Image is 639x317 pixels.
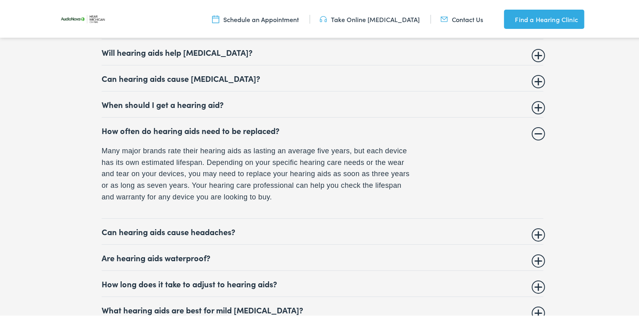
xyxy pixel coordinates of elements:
a: Contact Us [441,13,484,22]
img: utility icon [212,13,219,22]
p: Many major brands rate their hearing aids as lasting an average five years, but each device has i... [102,144,411,201]
a: Take Online [MEDICAL_DATA] [320,13,420,22]
summary: When should I get a hearing aid? [102,98,543,108]
img: utility icon [441,13,448,22]
img: utility icon [320,13,327,22]
summary: Are hearing aids waterproof? [102,251,543,261]
a: Schedule an Appointment [212,13,299,22]
summary: What hearing aids are best for mild [MEDICAL_DATA]? [102,303,543,313]
summary: How long does it take to adjust to hearing aids? [102,277,543,287]
a: Find a Hearing Clinic [504,8,584,27]
summary: Can hearing aids cause [MEDICAL_DATA]? [102,72,543,81]
summary: Can hearing aids cause headaches? [102,225,543,235]
summary: How often do hearing aids need to be replaced? [102,124,543,134]
img: utility icon [504,13,511,22]
summary: Will hearing aids help [MEDICAL_DATA]? [102,46,543,55]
